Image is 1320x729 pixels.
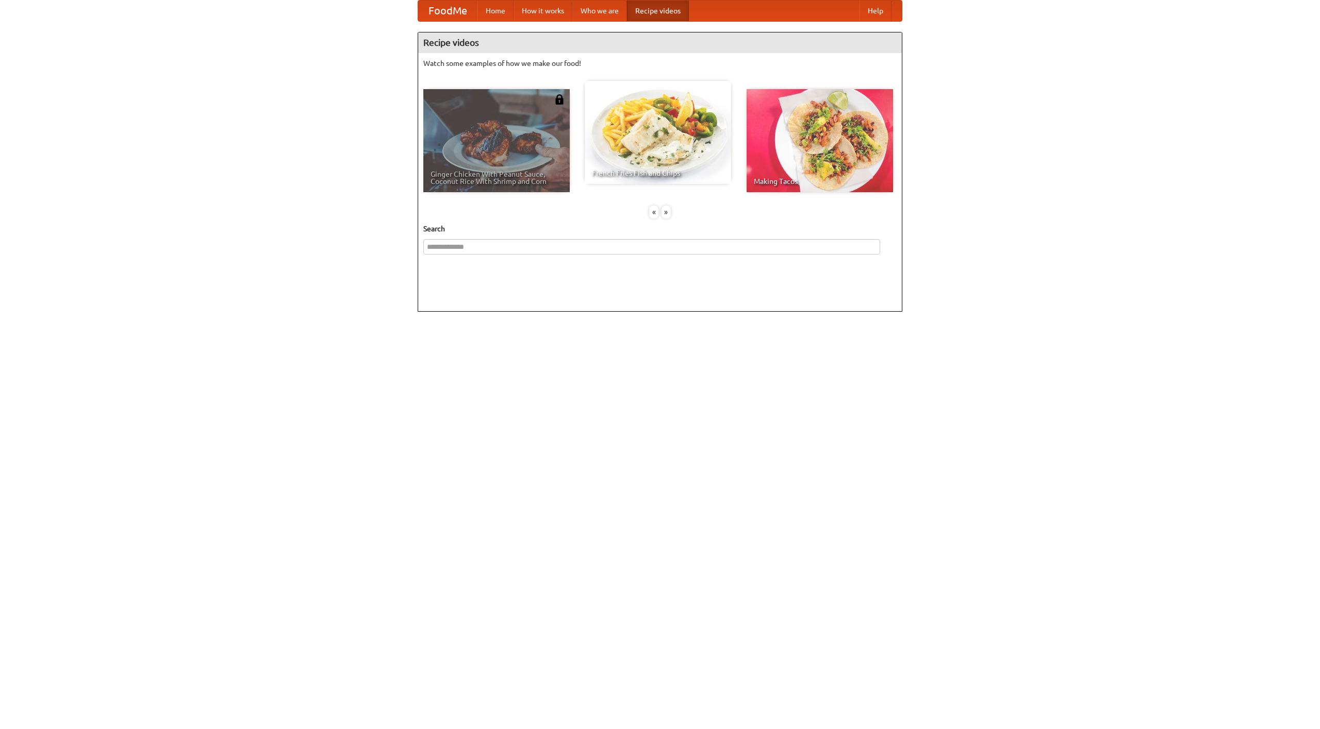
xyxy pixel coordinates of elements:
p: Watch some examples of how we make our food! [423,58,897,69]
a: FoodMe [418,1,477,21]
div: « [649,206,658,218]
span: French Fries Fish and Chips [592,169,724,177]
div: » [662,206,671,218]
span: Making Tacos [754,178,886,185]
a: Help [860,1,892,21]
a: How it works [514,1,572,21]
a: Making Tacos [747,89,893,192]
img: 483408.png [554,94,565,105]
a: Recipe videos [627,1,689,21]
h4: Recipe videos [418,32,902,53]
a: Home [477,1,514,21]
h5: Search [423,224,897,234]
a: French Fries Fish and Chips [585,81,731,184]
a: Who we are [572,1,627,21]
